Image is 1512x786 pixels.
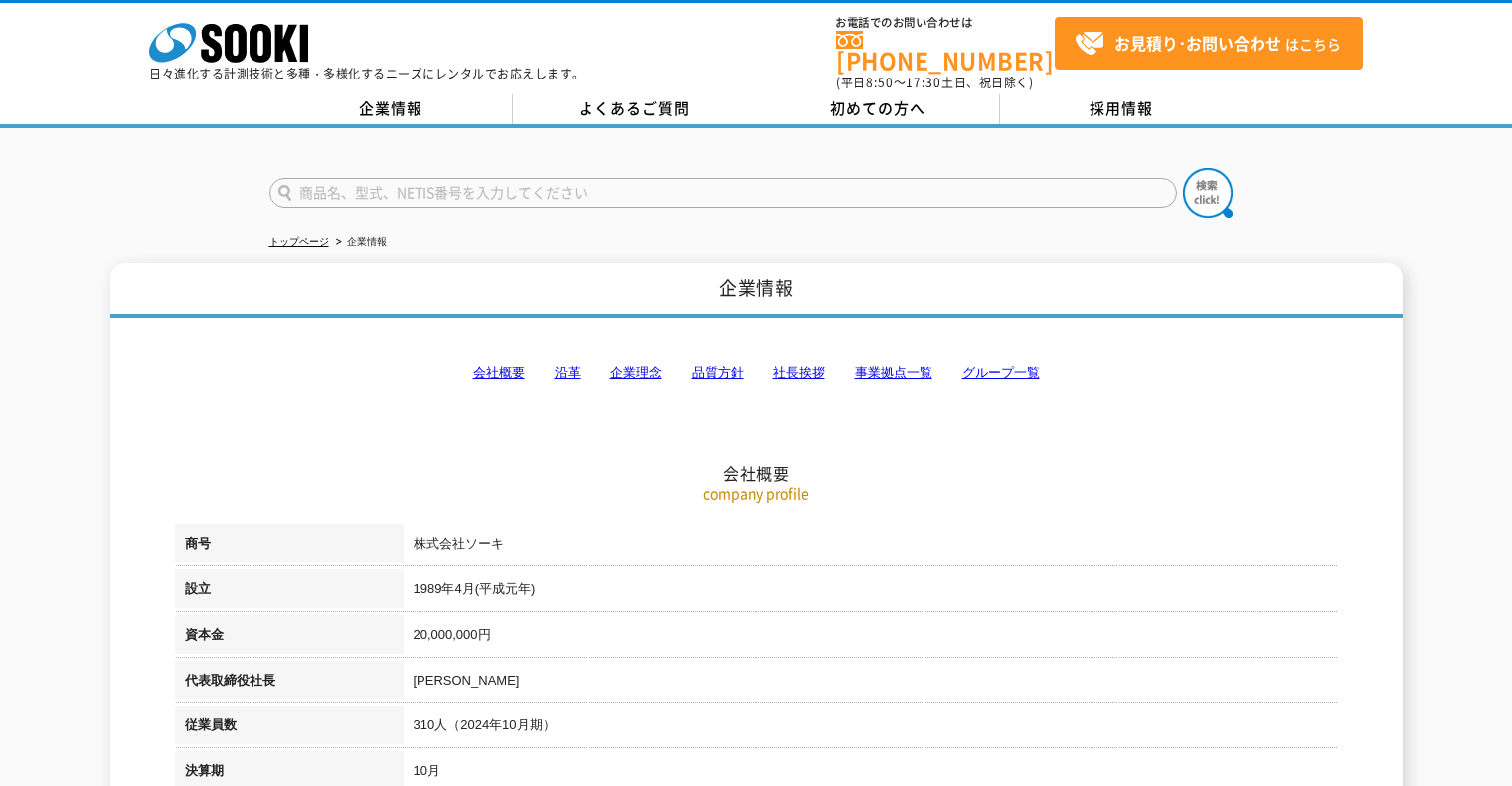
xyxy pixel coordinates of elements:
[332,233,387,253] li: 企業情報
[473,365,525,380] a: 会社概要
[404,569,1338,615] td: 1989年4月(平成元年)
[836,17,1055,29] span: お電話でのお問い合わせは
[866,74,894,91] span: 8:50
[149,68,585,79] p: 日々進化する計測技術と多種・多様化するニーズにレンタルでお応えします。
[610,365,662,380] a: 企業理念
[269,178,1177,208] input: 商品名、型式、NETIS番号を入力してください
[773,365,825,380] a: 社長挨拶
[269,94,513,124] a: 企業情報
[692,365,744,380] a: 品質方針
[1055,17,1363,70] a: お見積り･お問い合わせはこちら
[756,94,1000,124] a: 初めての方へ
[175,706,404,751] th: 従業員数
[175,524,404,569] th: 商号
[175,569,404,615] th: 設立
[1183,168,1233,218] img: btn_search.png
[555,365,581,380] a: 沿革
[830,97,925,119] span: 初めての方へ
[404,615,1338,661] td: 20,000,000円
[404,524,1338,569] td: 株式会社ソーキ
[175,615,404,661] th: 資本金
[1075,29,1341,59] span: はこちら
[175,661,404,707] th: 代表取締役社長
[404,661,1338,707] td: [PERSON_NAME]
[1114,31,1281,55] strong: お見積り･お問い合わせ
[906,74,941,91] span: 17:30
[836,31,1055,72] a: [PHONE_NUMBER]
[110,263,1403,318] h1: 企業情報
[855,365,932,380] a: 事業拠点一覧
[962,365,1040,380] a: グループ一覧
[513,94,756,124] a: よくあるご質問
[269,236,329,247] a: トップページ
[175,264,1338,484] h2: 会社概要
[836,74,1033,91] span: (平日 ～ 土日、祝日除く)
[1000,94,1244,124] a: 採用情報
[404,706,1338,751] td: 310人（2024年10月期）
[175,483,1338,504] p: company profile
